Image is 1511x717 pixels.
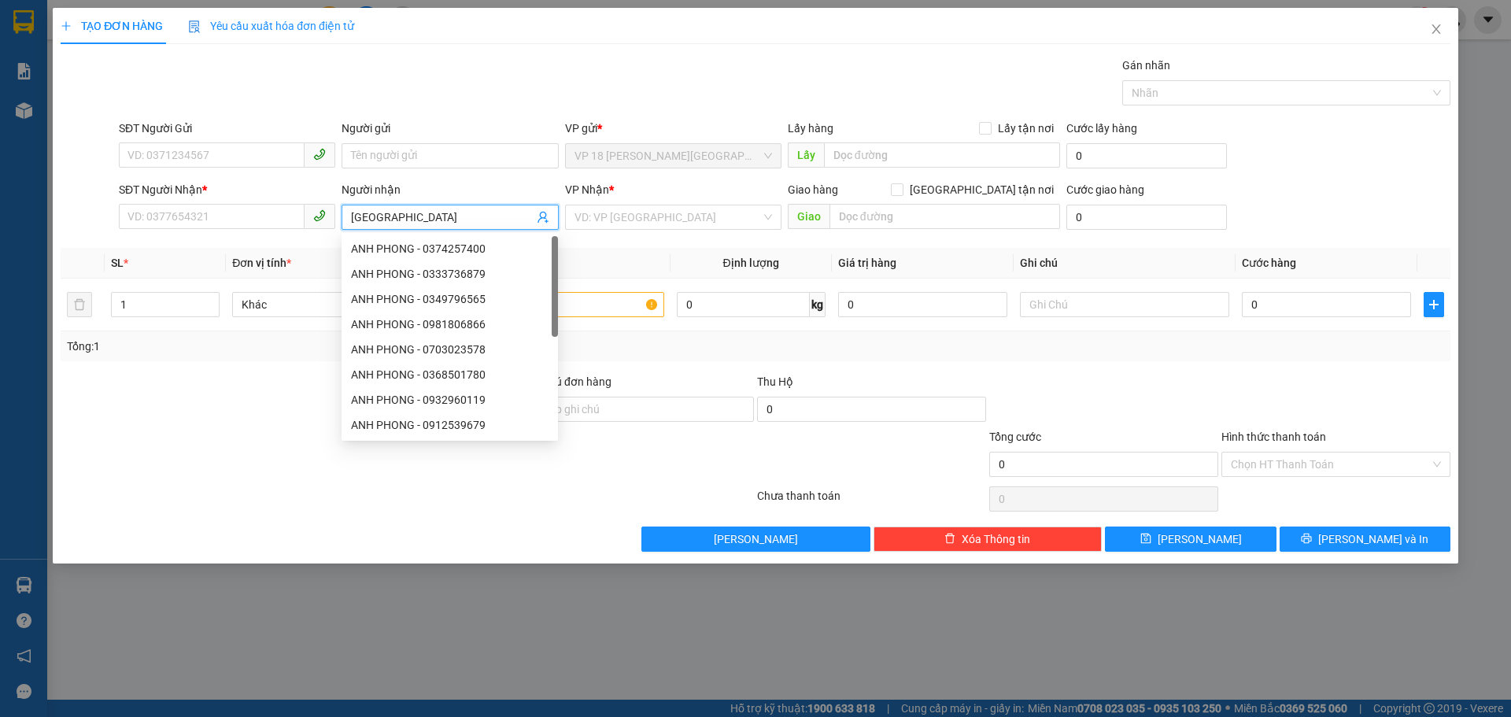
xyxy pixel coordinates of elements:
[1318,530,1428,548] span: [PERSON_NAME] và In
[810,292,826,317] span: kg
[188,20,201,33] img: icon
[454,292,663,317] input: VD: Bàn, Ghế
[1140,533,1151,545] span: save
[537,211,549,224] span: user-add
[992,120,1060,137] span: Lấy tận nơi
[1158,530,1242,548] span: [PERSON_NAME]
[351,366,549,383] div: ANH PHONG - 0368501780
[351,391,549,408] div: ANH PHONG - 0932960119
[351,265,549,283] div: ANH PHONG - 0333736879
[184,70,311,89] div: [PERSON_NAME]
[824,142,1060,168] input: Dọc đường
[119,120,335,137] div: SĐT Người Gửi
[788,122,833,135] span: Lấy hàng
[838,292,1007,317] input: 0
[342,120,558,137] div: Người gửi
[525,375,611,388] label: Ghi chú đơn hàng
[342,337,558,362] div: ANH PHONG - 0703023578
[1424,298,1443,311] span: plus
[1221,431,1326,443] label: Hình thức thanh toán
[1242,257,1296,269] span: Cước hàng
[723,257,779,269] span: Định lượng
[342,236,558,261] div: ANH PHONG - 0374257400
[13,13,173,108] div: VP 18 [PERSON_NAME][GEOGRAPHIC_DATA] - [GEOGRAPHIC_DATA]
[525,397,754,422] input: Ghi chú đơn hàng
[838,257,896,269] span: Giá trị hàng
[989,431,1041,443] span: Tổng cước
[1414,8,1458,52] button: Close
[1105,527,1276,552] button: save[PERSON_NAME]
[67,292,92,317] button: delete
[61,20,72,31] span: plus
[207,111,267,139] span: VPBR
[351,290,549,308] div: ANH PHONG - 0349796565
[61,20,163,32] span: TẠO ĐƠN HÀNG
[1020,292,1229,317] input: Ghi Chú
[962,530,1030,548] span: Xóa Thông tin
[944,533,955,545] span: delete
[755,487,988,515] div: Chưa thanh toán
[351,316,549,333] div: ANH PHONG - 0981806866
[342,387,558,412] div: ANH PHONG - 0932960119
[342,261,558,286] div: ANH PHONG - 0333736879
[351,341,549,358] div: ANH PHONG - 0703023578
[313,148,326,161] span: phone
[641,527,870,552] button: [PERSON_NAME]
[13,15,38,31] span: Gửi:
[574,144,772,168] span: VP 18 Nguyễn Thái Bình - Quận 1
[67,338,583,355] div: Tổng: 1
[714,530,798,548] span: [PERSON_NAME]
[1301,533,1312,545] span: printer
[13,108,173,127] div: ANH PHONG
[351,240,549,257] div: ANH PHONG - 0374257400
[232,257,291,269] span: Đơn vị tính
[788,204,829,229] span: Giao
[565,120,781,137] div: VP gửi
[565,183,609,196] span: VP Nhận
[111,257,124,269] span: SL
[1424,292,1444,317] button: plus
[351,416,549,434] div: ANH PHONG - 0912539679
[1066,122,1137,135] label: Cước lấy hàng
[342,412,558,438] div: ANH PHONG - 0912539679
[1430,23,1443,35] span: close
[903,181,1060,198] span: [GEOGRAPHIC_DATA] tận nơi
[1066,205,1227,230] input: Cước giao hàng
[313,209,326,222] span: phone
[342,286,558,312] div: ANH PHONG - 0349796565
[342,181,558,198] div: Người nhận
[1280,527,1450,552] button: printer[PERSON_NAME] và In
[757,375,793,388] span: Thu Hộ
[829,204,1060,229] input: Dọc đường
[184,15,222,31] span: Nhận:
[242,293,432,316] span: Khác
[788,142,824,168] span: Lấy
[188,20,354,32] span: Yêu cầu xuất hóa đơn điện tử
[1014,248,1236,279] th: Ghi chú
[184,13,311,70] div: VP 36 [PERSON_NAME] - Bà Rịa
[184,89,311,111] div: 0909721102
[1066,143,1227,168] input: Cước lấy hàng
[119,181,335,198] div: SĐT Người Nhận
[342,312,558,337] div: ANH PHONG - 0981806866
[788,183,838,196] span: Giao hàng
[1066,183,1144,196] label: Cước giao hàng
[1122,59,1170,72] label: Gán nhãn
[342,362,558,387] div: ANH PHONG - 0368501780
[874,527,1103,552] button: deleteXóa Thông tin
